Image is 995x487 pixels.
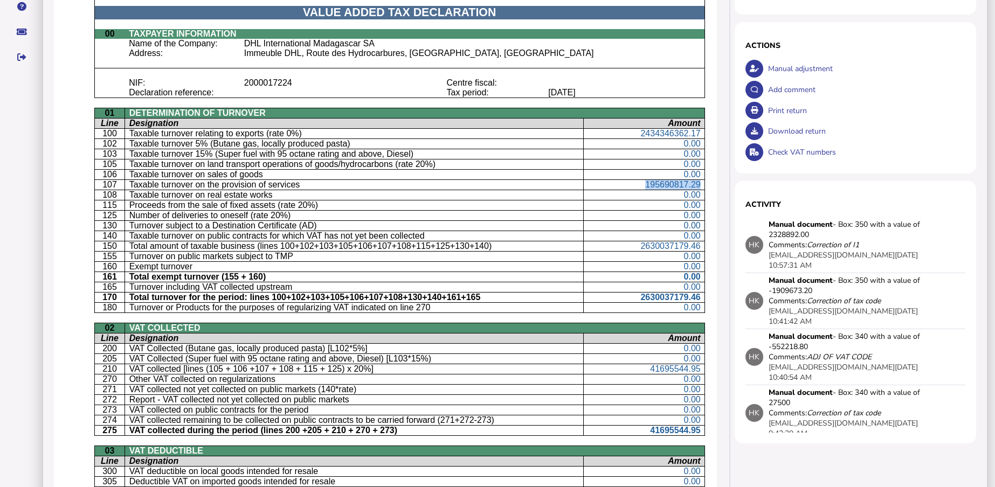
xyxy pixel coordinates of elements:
span: 41695544.95 [650,364,700,373]
span: 2630037179.46 [640,293,700,302]
span: 0.00 [684,170,701,179]
p: 155 [99,252,121,261]
p: 103 [99,149,121,159]
p: VAT deductible on local goods intended for resale [129,467,580,476]
span: 02 [105,323,115,332]
span: TAXPAYER INFORMATION [129,29,236,38]
app-user-presentation: [EMAIL_ADDRESS][DOMAIN_NAME] [769,250,895,260]
button: Open printable view of return. [745,102,763,120]
h1: Actions [745,40,965,51]
b: VAT collected during the period (lines 200 +205 + 210 + 270 + 273) [129,426,397,435]
span: 0.00 [684,272,701,281]
span: 2630037179.46 [640,241,700,251]
span: 0.00 [684,190,701,199]
p: Number of deliveries to oneself (rate 20%) [129,211,580,220]
p: NIF: [129,78,236,88]
span: 0.00 [684,200,701,210]
h1: Activity [745,199,965,210]
p: 274 [99,415,121,425]
span: VAT COLLECTED [129,323,201,332]
p: VAT Collected (Butane gas, locally produced pasta) [L102*5%] [129,344,580,353]
p: VAT collected not yet collected on public markets (140*rate) [129,385,580,394]
div: Print return [765,100,965,121]
span: Line [101,119,119,128]
p: 115 [99,200,121,210]
p: 102 [99,139,121,149]
p: 100 [99,129,121,138]
p: 130 [99,221,121,231]
span: 0.00 [684,149,701,158]
span: Line [101,456,119,465]
p: Name of the Company: [129,39,236,48]
strong: Manual document [769,331,833,342]
p: 300 [99,467,121,476]
button: Raise a support ticket [10,20,33,43]
p: Proceeds from the sale of fixed assets (rate 20%) [129,200,580,210]
p: Deductible VAT on imported goods intended for resale [129,477,580,486]
span: Amount [668,456,700,465]
strong: Manual document [769,387,833,398]
: Immeuble DHL, Route des Hydrocarbures, [GEOGRAPHIC_DATA], [GEOGRAPHIC_DATA] [244,48,594,58]
p: 271 [99,385,121,394]
div: HK [745,292,763,310]
p: Turnover or Products for the purposes of regularizing VAT indicated on line 270 [129,303,580,312]
span: Designation [129,119,179,128]
: DHL International Madagascar SA [244,39,375,48]
span: 01 [105,108,115,117]
strong: Manual document [769,219,833,229]
p: 305 [99,477,121,486]
p: VAT Collected (Super fuel with 95 octane rating and above, Diesel) [L103*15%) [129,354,580,364]
p: 180 [99,303,121,312]
app-user-presentation: [EMAIL_ADDRESS][DOMAIN_NAME] [769,362,895,372]
p: Taxable turnover on land transport operations of goods/hydrocarbons (rate 20%) [129,159,580,169]
p: 106 [99,170,121,179]
span: VAT DEDUCTIBLE [129,446,203,455]
span: 0.00 [684,159,701,169]
span: Amount [668,333,700,343]
div: - Box: 350 with a value of -1909673.20 [769,275,930,296]
span: 0.00 [684,395,701,404]
p: VAT collected [lines (105 + 106 +107 + 108 + 115 + 125) x 20%] [129,364,580,374]
span: 195690817.29 [645,180,700,189]
div: [DATE] 9:43:39 AM [769,418,930,439]
span: DETERMINATION OF TURNOVER [129,108,266,117]
p: 107 [99,180,121,190]
p: VAT collected remaining to be collected on public contracts to be carried forward (271+272-273) [129,415,580,425]
p: 160 [99,262,121,272]
div: Comments: [769,408,881,418]
p: Exempt turnover [129,262,580,272]
span: 2434346362.17 [640,129,700,138]
p: Taxable turnover on sales of goods [129,170,580,179]
p: Turnover on public markets subject to TMP [129,252,580,261]
p: Declaration reference: [129,88,236,98]
p: 270 [99,374,121,384]
p: Turnover including VAT collected upstream [129,282,580,292]
span: 0.00 [684,211,701,220]
p: Taxable turnover on the provision of services [129,180,580,190]
p: Turnover subject to a Destination Certificate (AD) [129,221,580,231]
p: Total amount of taxable business (lines 100+102+103+105+106+107+108+115+125+130+140) [129,241,580,251]
div: Download return [765,121,965,142]
p: Taxable turnover relating to exports (rate 0%) [129,129,580,138]
b: Total turnover for the period: lines 100+102+103+105+106+107+108+130+140+161+165 [129,293,481,302]
span: 0.00 [684,354,701,363]
span: 41695544.95 [650,426,700,435]
div: Check VAT numbers [765,142,965,163]
span: 0.00 [684,252,701,261]
p: 200 [99,344,121,353]
p: Taxable turnover 5% (Butane gas, locally produced pasta) [129,139,580,149]
span: 0.00 [684,139,701,148]
span: 0.00 [684,467,701,476]
p: VAT collected on public contracts for the period [129,405,580,415]
i: Correction of tax code [807,408,881,418]
div: [DATE] 10:57:31 AM [769,250,930,270]
: [DATE] [548,88,575,97]
span: 0.00 [684,262,701,271]
span: 0.00 [684,415,701,425]
span: 0.00 [684,477,701,486]
button: Check VAT numbers on return. [745,143,763,161]
span: VALUE ADDED TAX DECLARATION [303,6,496,19]
p: Tax period: [447,88,541,98]
span: 0.00 [684,385,701,394]
div: [DATE] 10:40:54 AM [769,362,930,382]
